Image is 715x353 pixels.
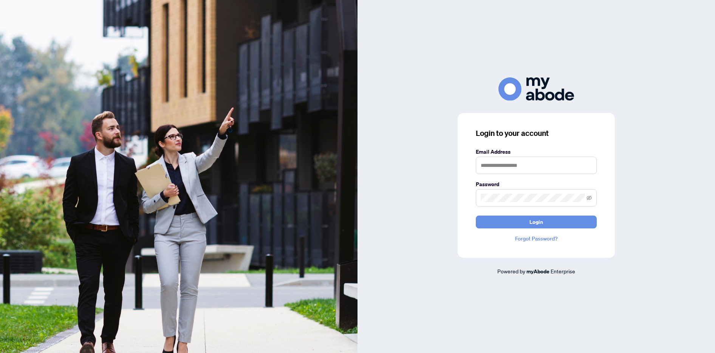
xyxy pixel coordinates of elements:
img: ma-logo [498,77,574,100]
a: Forgot Password? [476,234,597,243]
span: eye-invisible [587,195,592,200]
span: Powered by [497,268,525,274]
span: Enterprise [551,268,575,274]
label: Email Address [476,148,597,156]
span: Login [529,216,543,228]
button: Login [476,216,597,228]
label: Password [476,180,597,188]
h3: Login to your account [476,128,597,139]
a: myAbode [526,267,549,276]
